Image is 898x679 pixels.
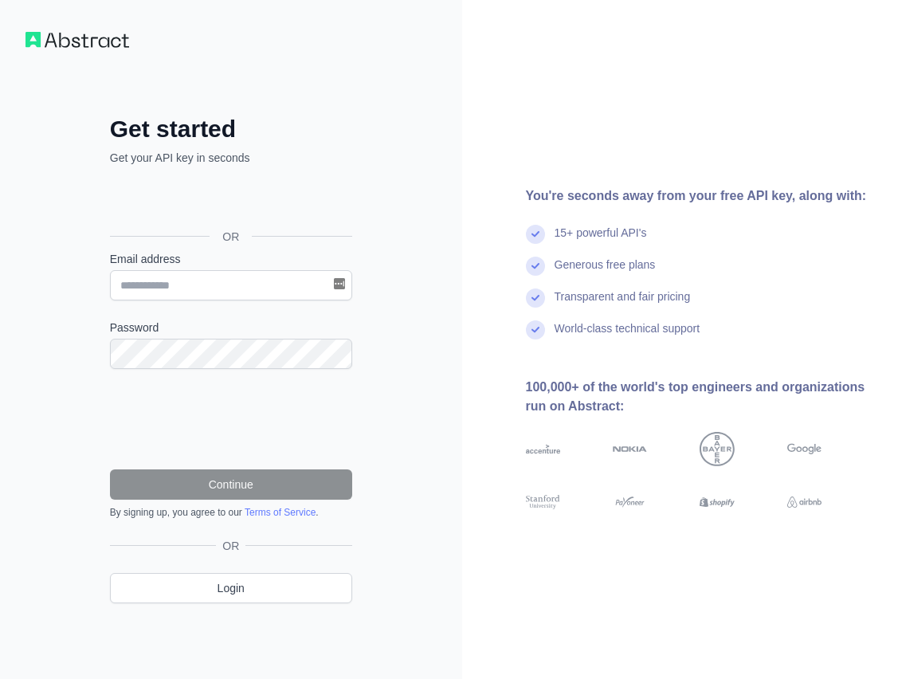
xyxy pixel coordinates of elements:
[110,469,352,500] button: Continue
[787,493,822,511] img: airbnb
[110,573,352,603] a: Login
[110,115,352,143] h2: Get started
[526,257,545,276] img: check mark
[216,538,245,554] span: OR
[787,432,822,466] img: google
[210,229,252,245] span: OR
[526,186,873,206] div: You're seconds away from your free API key, along with:
[555,257,656,288] div: Generous free plans
[110,183,349,218] div: Fazer login com o Google. Abre em uma nova guia
[526,432,560,466] img: accenture
[613,493,647,511] img: payoneer
[25,32,129,48] img: Workflow
[110,251,352,267] label: Email address
[110,388,352,450] iframe: reCAPTCHA
[110,506,352,519] div: By signing up, you agree to our .
[526,320,545,339] img: check mark
[700,432,734,466] img: bayer
[526,378,873,416] div: 100,000+ of the world's top engineers and organizations run on Abstract:
[526,225,545,244] img: check mark
[555,288,691,320] div: Transparent and fair pricing
[110,150,352,166] p: Get your API key in seconds
[555,225,647,257] div: 15+ powerful API's
[245,507,316,518] a: Terms of Service
[110,320,352,336] label: Password
[555,320,700,352] div: World-class technical support
[102,183,357,218] iframe: Botão "Fazer login com o Google"
[526,493,560,511] img: stanford university
[613,432,647,466] img: nokia
[526,288,545,308] img: check mark
[700,493,734,511] img: shopify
